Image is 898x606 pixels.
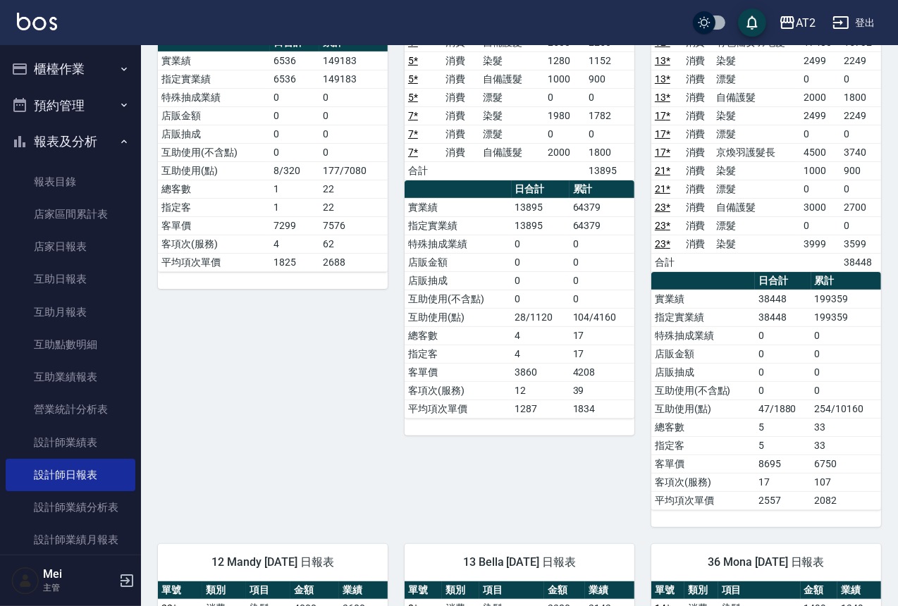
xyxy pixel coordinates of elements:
td: 17 [570,345,634,363]
td: 實業績 [651,290,755,308]
th: 日合計 [755,272,811,290]
td: 染髮 [713,51,800,70]
td: 平均項次單價 [651,491,755,509]
td: 900 [585,70,634,88]
th: 單號 [651,581,684,600]
th: 類別 [442,581,479,600]
td: 0 [755,381,811,400]
td: 2249 [841,51,881,70]
table: a dense table [651,272,881,510]
td: 消費 [442,51,479,70]
td: 互助使用(不含點) [405,290,512,308]
table: a dense table [158,34,388,272]
a: 營業統計分析表 [6,393,135,426]
td: 1980 [544,106,585,125]
th: 金額 [801,581,837,600]
td: 2557 [755,491,811,509]
td: 客項次(服務) [405,381,512,400]
td: 2700 [841,198,881,216]
td: 0 [755,326,811,345]
th: 業績 [837,581,881,600]
td: 實業績 [158,51,270,70]
td: 0 [811,326,881,345]
td: 2499 [800,106,840,125]
td: 染髮 [713,235,800,253]
a: 店家區間累計表 [6,198,135,230]
td: 自備護髮 [479,143,544,161]
td: 總客數 [651,418,755,436]
td: 22 [319,180,388,198]
a: 互助業績報表 [6,361,135,393]
td: 消費 [442,143,479,161]
td: 0 [512,271,570,290]
td: 0 [570,253,634,271]
td: 漂髮 [479,88,544,106]
div: AT2 [796,14,816,32]
td: 指定實業績 [158,70,270,88]
td: 0 [755,345,811,363]
td: 38448 [755,308,811,326]
td: 8/320 [270,161,319,180]
td: 0 [544,125,585,143]
td: 客單價 [651,455,755,473]
td: 漂髮 [479,125,544,143]
td: 消費 [442,106,479,125]
td: 64379 [570,198,634,216]
td: 特殊抽成業績 [158,88,270,106]
td: 染髮 [713,106,800,125]
span: 13 Bella [DATE] 日報表 [422,555,617,569]
td: 6536 [270,70,319,88]
a: 互助點數明細 [6,328,135,361]
td: 0 [270,106,319,125]
td: 合計 [405,161,442,180]
button: 預約管理 [6,87,135,124]
td: 0 [270,88,319,106]
td: 互助使用(不含點) [158,143,270,161]
td: 漂髮 [713,70,800,88]
td: 2082 [811,491,881,509]
td: 0 [800,125,840,143]
td: 3000 [800,198,840,216]
th: 金額 [290,581,339,600]
td: 消費 [442,125,479,143]
td: 47/1880 [755,400,811,418]
td: 自備護髮 [479,70,544,88]
td: 149183 [319,70,388,88]
td: 消費 [682,51,713,70]
td: 33 [811,436,881,455]
td: 京煥羽護髮長 [713,143,800,161]
td: 0 [319,88,388,106]
td: 店販抽成 [158,125,270,143]
td: 3999 [800,235,840,253]
img: Person [11,567,39,595]
td: 3599 [841,235,881,253]
td: 客項次(服務) [158,235,270,253]
td: 13895 [512,216,570,235]
td: 177/7080 [319,161,388,180]
td: 消費 [682,180,713,198]
td: 22 [319,198,388,216]
a: 設計師業績月報表 [6,524,135,556]
td: 33 [811,418,881,436]
td: 4208 [570,363,634,381]
th: 業績 [339,581,388,600]
th: 金額 [544,581,585,600]
td: 39 [570,381,634,400]
button: 報表及分析 [6,123,135,160]
td: 消費 [442,88,479,106]
td: 4500 [800,143,840,161]
td: 0 [544,88,585,106]
td: 0 [811,363,881,381]
td: 消費 [682,198,713,216]
td: 38448 [755,290,811,308]
td: 客項次(服務) [651,473,755,491]
th: 項目 [479,581,544,600]
td: 店販金額 [405,253,512,271]
a: 設計師業績分析表 [6,491,135,524]
td: 2688 [319,253,388,271]
td: 染髮 [479,106,544,125]
button: save [738,8,766,37]
td: 實業績 [405,198,512,216]
td: 104/4160 [570,308,634,326]
td: 漂髮 [713,216,800,235]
